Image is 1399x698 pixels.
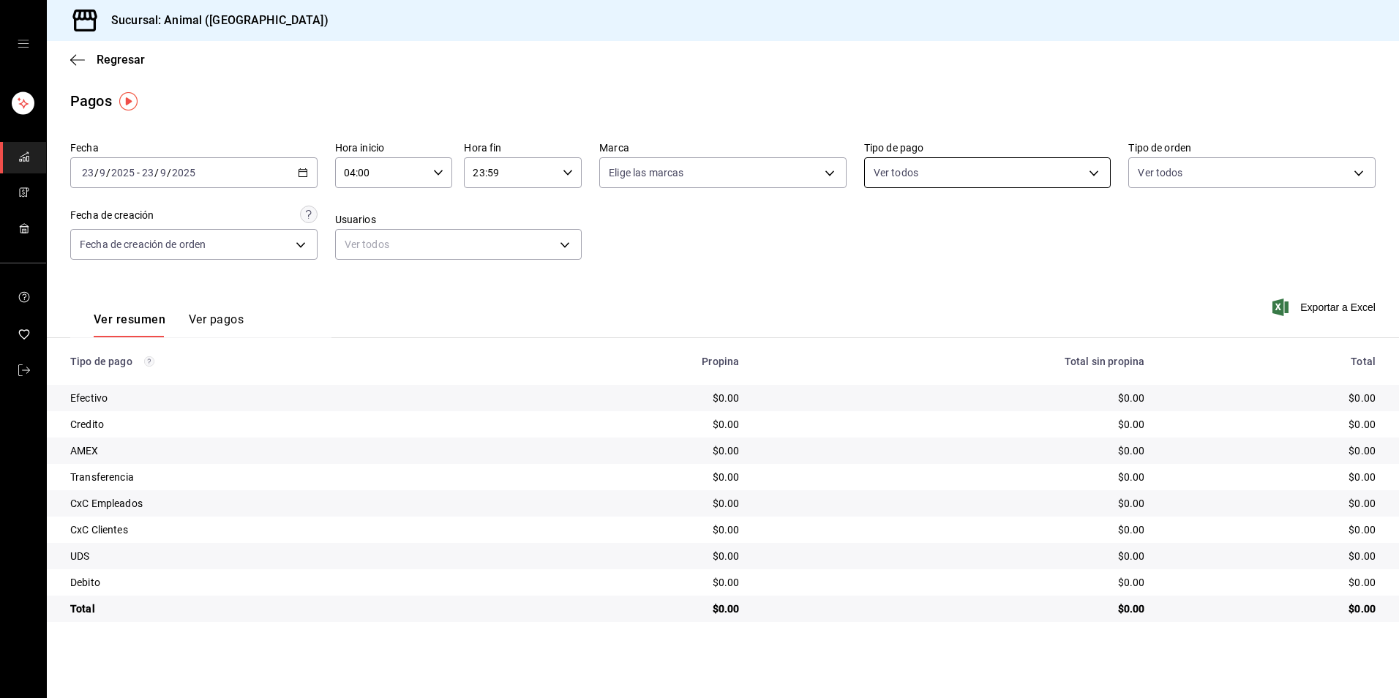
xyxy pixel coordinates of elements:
input: -- [160,167,167,179]
div: $0.00 [762,443,1144,458]
div: Tipo de pago [70,356,501,367]
div: $0.00 [762,522,1144,537]
div: $0.00 [1168,417,1376,432]
input: ---- [110,167,135,179]
div: $0.00 [762,470,1144,484]
div: $0.00 [525,417,739,432]
div: $0.00 [525,443,739,458]
div: $0.00 [525,601,739,616]
span: / [154,167,159,179]
span: Ver todos [874,165,918,180]
button: Regresar [70,53,145,67]
input: -- [81,167,94,179]
label: Usuarios [335,214,582,225]
span: Fecha de creación de orden [80,237,206,252]
div: $0.00 [762,496,1144,511]
div: CxC Empleados [70,496,501,511]
div: $0.00 [762,417,1144,432]
button: open drawer [18,38,29,50]
div: CxC Clientes [70,522,501,537]
div: Total [1168,356,1376,367]
div: $0.00 [762,549,1144,563]
svg: Los pagos realizados con Pay y otras terminales son montos brutos. [144,356,154,367]
div: Total sin propina [762,356,1144,367]
button: Ver pagos [189,312,244,337]
div: UDS [70,549,501,563]
div: Ver todos [335,229,582,260]
span: Elige las marcas [609,165,683,180]
div: $0.00 [1168,601,1376,616]
div: $0.00 [1168,443,1376,458]
label: Hora fin [464,143,582,153]
label: Marca [599,143,847,153]
label: Tipo de orden [1128,143,1376,153]
div: $0.00 [1168,522,1376,537]
label: Tipo de pago [864,143,1111,153]
div: Credito [70,417,501,432]
div: Efectivo [70,391,501,405]
button: Ver resumen [94,312,165,337]
span: Regresar [97,53,145,67]
span: / [94,167,99,179]
div: Pagos [70,90,112,112]
div: $0.00 [525,496,739,511]
input: -- [141,167,154,179]
div: Total [70,601,501,616]
div: $0.00 [762,601,1144,616]
div: $0.00 [1168,470,1376,484]
span: - [137,167,140,179]
div: AMEX [70,443,501,458]
div: Debito [70,575,501,590]
div: $0.00 [525,575,739,590]
div: $0.00 [762,391,1144,405]
img: Tooltip marker [119,92,138,110]
div: navigation tabs [94,312,244,337]
div: $0.00 [525,522,739,537]
div: Propina [525,356,739,367]
div: $0.00 [525,470,739,484]
input: -- [99,167,106,179]
div: $0.00 [762,575,1144,590]
div: Fecha de creación [70,208,154,223]
span: / [167,167,171,179]
span: Ver todos [1138,165,1182,180]
div: $0.00 [1168,391,1376,405]
div: $0.00 [1168,575,1376,590]
h3: Sucursal: Animal ([GEOGRAPHIC_DATA]) [100,12,329,29]
div: Transferencia [70,470,501,484]
button: Exportar a Excel [1275,299,1376,316]
label: Fecha [70,143,318,153]
input: ---- [171,167,196,179]
div: $0.00 [1168,496,1376,511]
div: $0.00 [1168,549,1376,563]
div: $0.00 [525,391,739,405]
span: / [106,167,110,179]
label: Hora inicio [335,143,453,153]
div: $0.00 [525,549,739,563]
